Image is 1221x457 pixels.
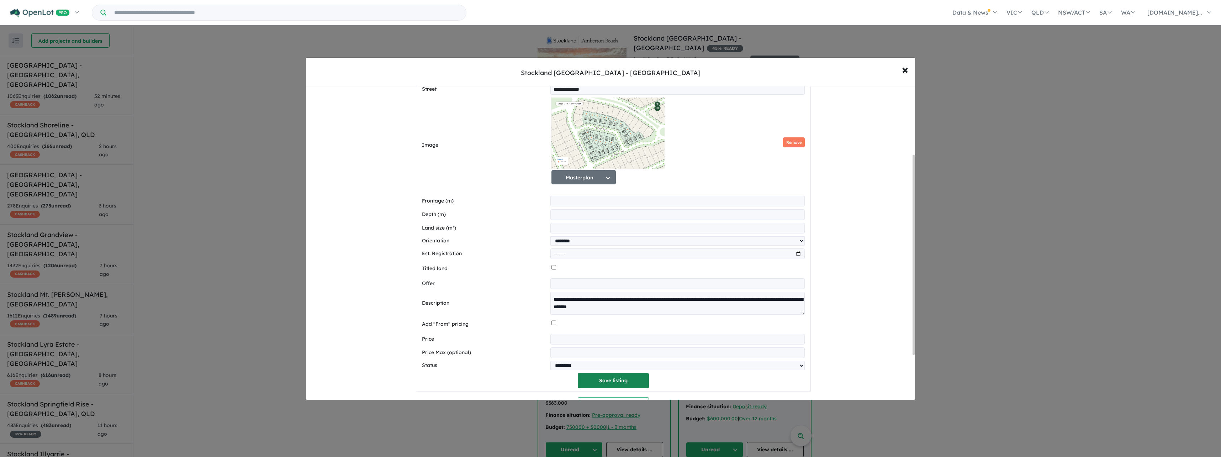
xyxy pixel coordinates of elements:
[422,249,548,258] label: Est. Registration
[422,279,548,288] label: Offer
[783,137,805,148] button: Remove
[422,320,549,329] label: Add "From" pricing
[108,5,465,20] input: Try estate name, suburb, builder or developer
[10,9,70,17] img: Openlot PRO Logo White
[422,197,548,205] label: Frontage (m)
[422,141,549,149] label: Image
[578,373,649,388] button: Save listing
[551,170,616,184] button: Masterplan
[422,361,548,370] label: Status
[902,62,908,77] span: ×
[422,299,548,308] label: Description
[551,98,665,169] img: Azh9FbAovYsuAAAAAElFTkSuQmCC
[422,224,548,232] label: Land size (m²)
[422,348,548,357] label: Price Max (optional)
[578,397,649,413] button: Create a new listing
[422,210,548,219] label: Depth (m)
[422,237,548,245] label: Orientation
[422,335,548,343] label: Price
[521,68,701,78] div: Stockland [GEOGRAPHIC_DATA] - [GEOGRAPHIC_DATA]
[1147,9,1202,16] span: [DOMAIN_NAME]...
[422,264,549,273] label: Titled land
[422,85,548,94] label: Street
